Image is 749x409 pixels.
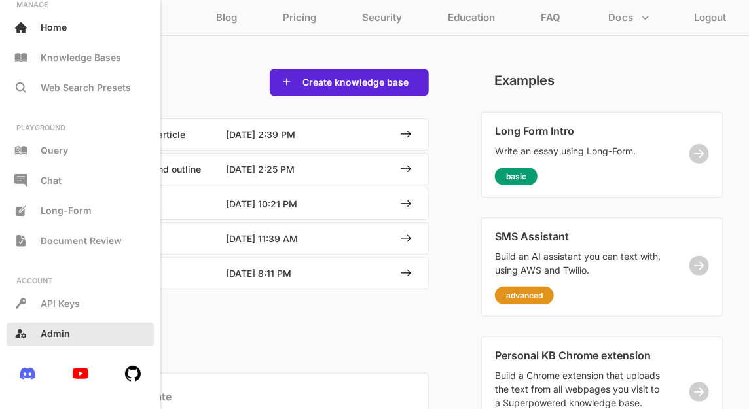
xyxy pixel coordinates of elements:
[41,298,80,309] p: API Keys
[283,11,316,30] p: Pricing
[41,145,68,156] p: Query
[20,368,35,380] img: bnu8aOQAAAABJRU5ErkJggg==
[216,11,237,30] p: Blog
[495,124,661,137] p: Long Form Intro
[7,123,154,132] p: PLAYGROUND
[226,198,361,209] p: [DATE] 10:21 PM
[226,233,361,244] p: [DATE] 11:39 AM
[495,349,661,362] p: Personal KB Chrome extension
[506,171,526,181] p: basic
[448,11,495,30] p: Education
[226,164,361,175] p: [DATE] 2:25 PM
[541,11,560,30] p: FAQ
[694,11,726,30] p: Logout
[41,235,122,246] span: Document Review
[495,144,661,158] p: Write an essay using Long-Form.
[41,328,70,339] p: Admin
[125,366,141,382] img: 6MBzwQAAAABJRU5ErkJggg==
[41,82,131,93] p: Web Search Presets
[41,52,121,63] p: Knowledge Bases
[73,368,88,380] img: N39bNTixw8P4fi+M93mRMZHgAAAAASUVORK5CYII=
[41,205,92,216] span: Long-Form
[41,22,67,33] p: Home
[495,230,661,243] p: SMS Assistant
[506,291,543,300] p: advanced
[226,129,361,140] p: [DATE] 2:39 PM
[299,76,412,89] button: Create knowledge base
[226,268,361,279] p: [DATE] 8:11 PM
[41,175,62,186] p: Chat
[603,5,655,30] button: more
[481,69,568,92] p: Examples
[362,11,402,30] p: Security
[7,276,154,285] p: ACCOUNT
[495,249,661,277] p: Build an AI assistant you can text with, using AWS and Twilio.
